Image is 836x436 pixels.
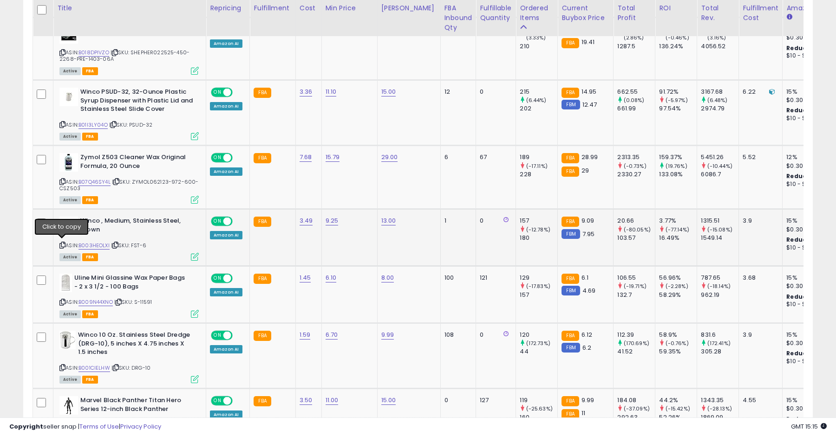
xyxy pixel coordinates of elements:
[526,162,548,170] small: (-17.11%)
[526,34,546,41] small: (3.33%)
[617,347,655,356] div: 41.52
[786,13,792,21] small: Amazon Fees.
[659,291,697,299] div: 58.29%
[326,3,373,13] div: Min Price
[666,96,688,104] small: (-5.97%)
[617,88,655,96] div: 662.55
[659,396,697,404] div: 44.2%
[300,396,313,405] a: 3.50
[326,87,337,96] a: 11.10
[520,291,557,299] div: 157
[82,376,98,384] span: FBA
[59,88,78,106] img: 11BX2snctXL._SL40_.jpg
[581,216,594,225] span: 9.09
[659,42,697,51] div: 136.24%
[562,331,579,341] small: FBA
[520,331,557,339] div: 120
[326,216,339,225] a: 9.25
[659,170,697,179] div: 133.08%
[212,218,223,225] span: ON
[562,286,580,295] small: FBM
[80,153,193,173] b: Zymol Z503 Cleaner Wax Original Formula, 20 Ounce
[82,133,98,141] span: FBA
[480,153,509,161] div: 67
[326,396,339,405] a: 11.00
[581,330,593,339] span: 6.12
[300,3,318,13] div: Cost
[80,217,193,236] b: Winco , Medium, Stainless Steel, Brown
[659,274,697,282] div: 56.96%
[743,331,775,339] div: 3.9
[212,89,223,96] span: ON
[78,364,110,372] a: B001CIELHW
[581,38,595,46] span: 19.41
[659,234,697,242] div: 16.49%
[562,217,579,227] small: FBA
[562,38,579,48] small: FBA
[231,397,246,405] span: OFF
[254,396,271,406] small: FBA
[82,310,98,318] span: FBA
[624,405,650,412] small: (-37.09%)
[562,396,579,406] small: FBA
[480,3,512,23] div: Fulfillable Quantity
[624,162,647,170] small: (-0.73%)
[617,331,655,339] div: 112.39
[520,88,557,96] div: 215
[562,229,580,239] small: FBM
[617,104,655,113] div: 661.99
[254,274,271,284] small: FBA
[562,343,580,353] small: FBM
[212,332,223,340] span: ON
[617,291,655,299] div: 132.7
[707,34,726,41] small: (3.16%)
[212,154,223,162] span: ON
[666,162,687,170] small: (19.76%)
[707,226,732,233] small: (-15.08%)
[707,282,731,290] small: (-18.14%)
[562,153,579,163] small: FBA
[120,422,161,431] a: Privacy Policy
[300,330,311,340] a: 1.59
[624,282,647,290] small: (-19.71%)
[701,104,738,113] div: 2974.79
[444,396,469,404] div: 0
[381,87,396,96] a: 15.00
[617,42,655,51] div: 1287.5
[743,153,775,161] div: 5.52
[109,121,152,128] span: | SKU: PSUD-32
[78,178,111,186] a: B07Q46SY4L
[582,100,597,109] span: 12.47
[254,153,271,163] small: FBA
[701,153,738,161] div: 5451.26
[659,153,697,161] div: 159.37%
[231,218,246,225] span: OFF
[520,234,557,242] div: 180
[444,88,469,96] div: 12
[114,298,152,306] span: | SKU: S-11591
[59,196,81,204] span: All listings currently available for purchase on Amazon
[666,282,688,290] small: (-2.28%)
[659,88,697,96] div: 91.72%
[326,273,337,282] a: 6.10
[701,347,738,356] div: 305.28
[59,133,81,141] span: All listings currently available for purchase on Amazon
[480,217,509,225] div: 0
[254,331,271,341] small: FBA
[210,39,242,48] div: Amazon AI
[381,330,394,340] a: 9.99
[59,25,199,74] div: ASIN:
[59,49,189,63] span: | SKU: SHEPHER022525-450-2268-PRE-1403-06A
[444,153,469,161] div: 6
[59,331,76,349] img: 41bqmMSOAmL._SL40_.jpg
[624,34,644,41] small: (2.86%)
[78,298,113,306] a: B009N44XNO
[9,422,43,431] strong: Copyright
[231,332,246,340] span: OFF
[300,216,313,225] a: 3.49
[78,121,108,129] a: B01I3LY04O
[480,274,509,282] div: 121
[617,234,655,242] div: 103.57
[210,3,246,13] div: Repricing
[617,217,655,225] div: 20.66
